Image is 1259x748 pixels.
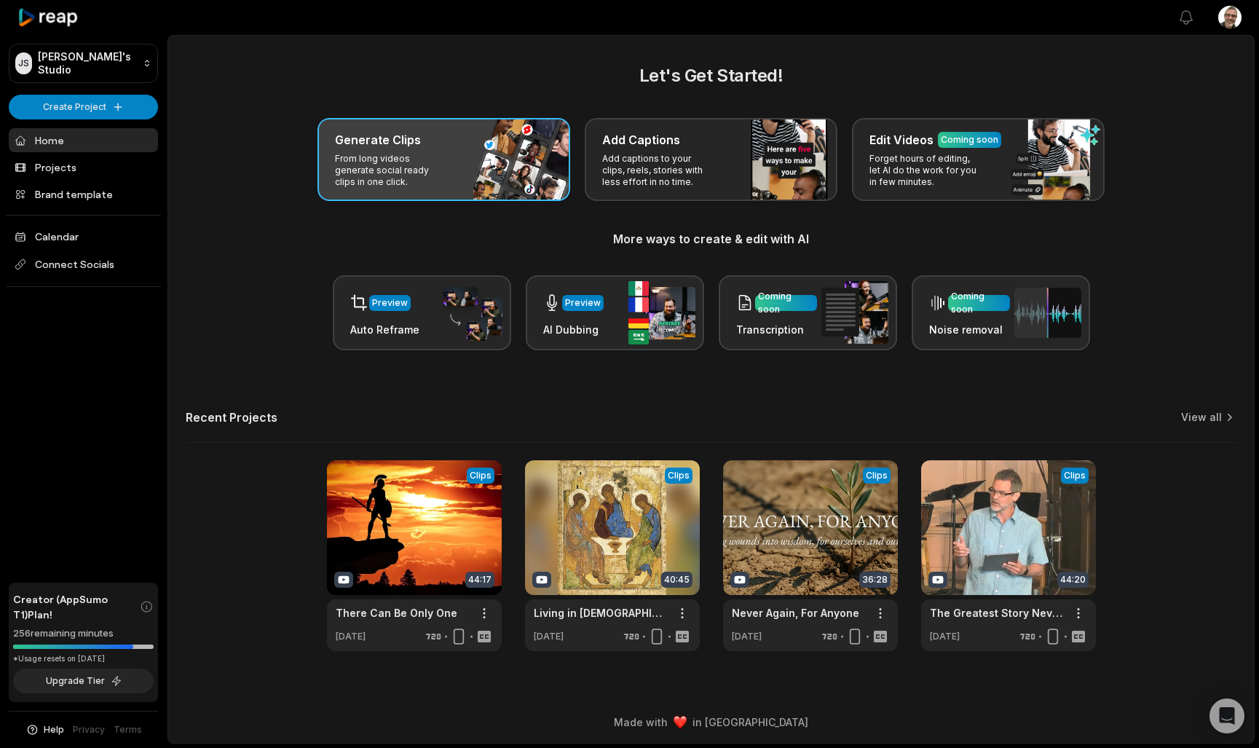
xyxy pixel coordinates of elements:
span: Connect Socials [9,251,158,277]
h3: Transcription [736,322,817,337]
h3: Noise removal [929,322,1010,337]
a: Terms [114,723,142,736]
div: Coming soon [951,290,1007,316]
div: Coming soon [941,133,998,146]
a: There Can Be Only One [336,605,457,621]
p: Add captions to your clips, reels, stories with less effort in no time. [602,153,715,188]
a: Never Again, For Anyone [732,605,859,621]
h3: AI Dubbing [543,322,604,337]
div: Preview [372,296,408,310]
button: Help [25,723,64,736]
div: *Usage resets on [DATE] [13,653,154,664]
img: auto_reframe.png [435,285,502,342]
img: noise_removal.png [1014,288,1081,338]
h2: Recent Projects [186,410,277,425]
p: Forget hours of editing, let AI do the work for you in few minutes. [869,153,982,188]
a: Living in [DEMOGRAPHIC_DATA]'s In-Between [534,605,668,621]
a: Calendar [9,224,158,248]
a: View all [1181,410,1222,425]
div: JS [15,52,32,74]
span: Help [44,723,64,736]
h3: Edit Videos [869,131,934,149]
h3: Auto Reframe [350,322,419,337]
a: The Greatest Story Never Told [930,605,1064,621]
img: transcription.png [821,281,888,344]
a: Brand template [9,182,158,206]
button: Create Project [9,95,158,119]
h3: Add Captions [602,131,680,149]
a: Projects [9,155,158,179]
a: Privacy [73,723,105,736]
span: Creator (AppSumo T1) Plan! [13,591,140,622]
img: ai_dubbing.png [628,281,695,345]
div: Open Intercom Messenger [1209,698,1244,733]
button: Upgrade Tier [13,669,154,693]
h3: Generate Clips [335,131,421,149]
div: Preview [565,296,601,310]
div: Coming soon [758,290,814,316]
h2: Let's Get Started! [186,63,1236,89]
div: Made with in [GEOGRAPHIC_DATA] [181,714,1241,730]
a: Home [9,128,158,152]
div: 256 remaining minutes [13,626,154,641]
p: [PERSON_NAME]'s Studio [38,50,137,76]
p: From long videos generate social ready clips in one click. [335,153,448,188]
img: heart emoji [674,716,687,729]
h3: More ways to create & edit with AI [186,230,1236,248]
